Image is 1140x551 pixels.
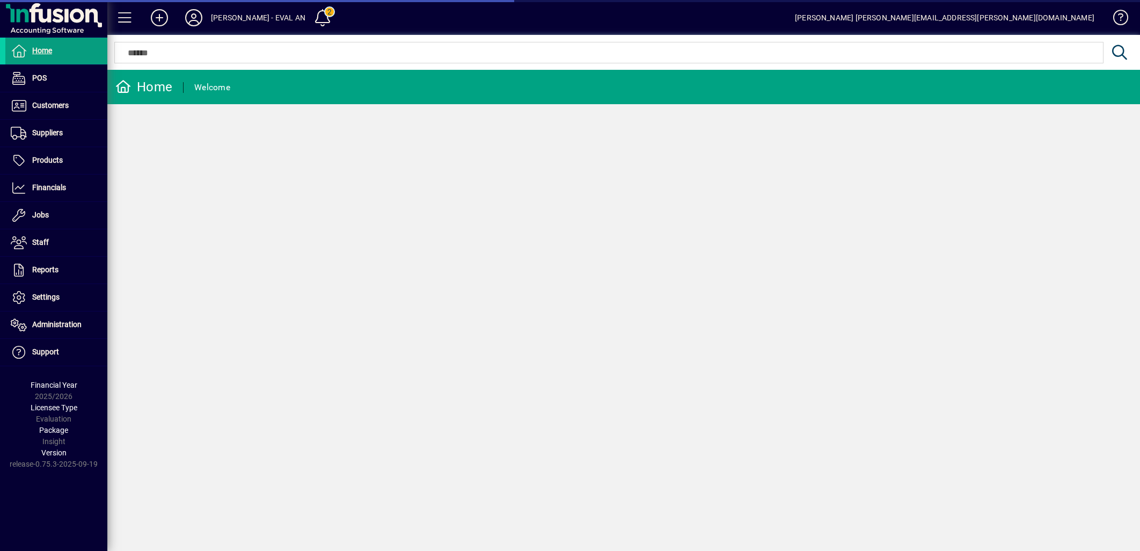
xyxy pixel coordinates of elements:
[194,79,230,96] div: Welcome
[32,74,47,82] span: POS
[5,120,107,147] a: Suppliers
[5,175,107,201] a: Financials
[5,311,107,338] a: Administration
[39,426,68,434] span: Package
[177,8,211,27] button: Profile
[31,403,77,412] span: Licensee Type
[5,147,107,174] a: Products
[41,448,67,457] span: Version
[32,183,66,192] span: Financials
[31,381,77,389] span: Financial Year
[32,347,59,356] span: Support
[32,156,63,164] span: Products
[32,238,49,247] span: Staff
[32,128,63,137] span: Suppliers
[5,339,107,366] a: Support
[5,284,107,311] a: Settings
[32,211,49,219] span: Jobs
[5,202,107,229] a: Jobs
[5,229,107,256] a: Staff
[5,257,107,284] a: Reports
[142,8,177,27] button: Add
[1105,2,1127,37] a: Knowledge Base
[5,65,107,92] a: POS
[115,78,172,96] div: Home
[32,265,59,274] span: Reports
[32,320,82,329] span: Administration
[32,46,52,55] span: Home
[5,92,107,119] a: Customers
[211,9,305,26] div: [PERSON_NAME] - EVAL AN
[795,9,1094,26] div: [PERSON_NAME] [PERSON_NAME][EMAIL_ADDRESS][PERSON_NAME][DOMAIN_NAME]
[32,101,69,110] span: Customers
[32,293,60,301] span: Settings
